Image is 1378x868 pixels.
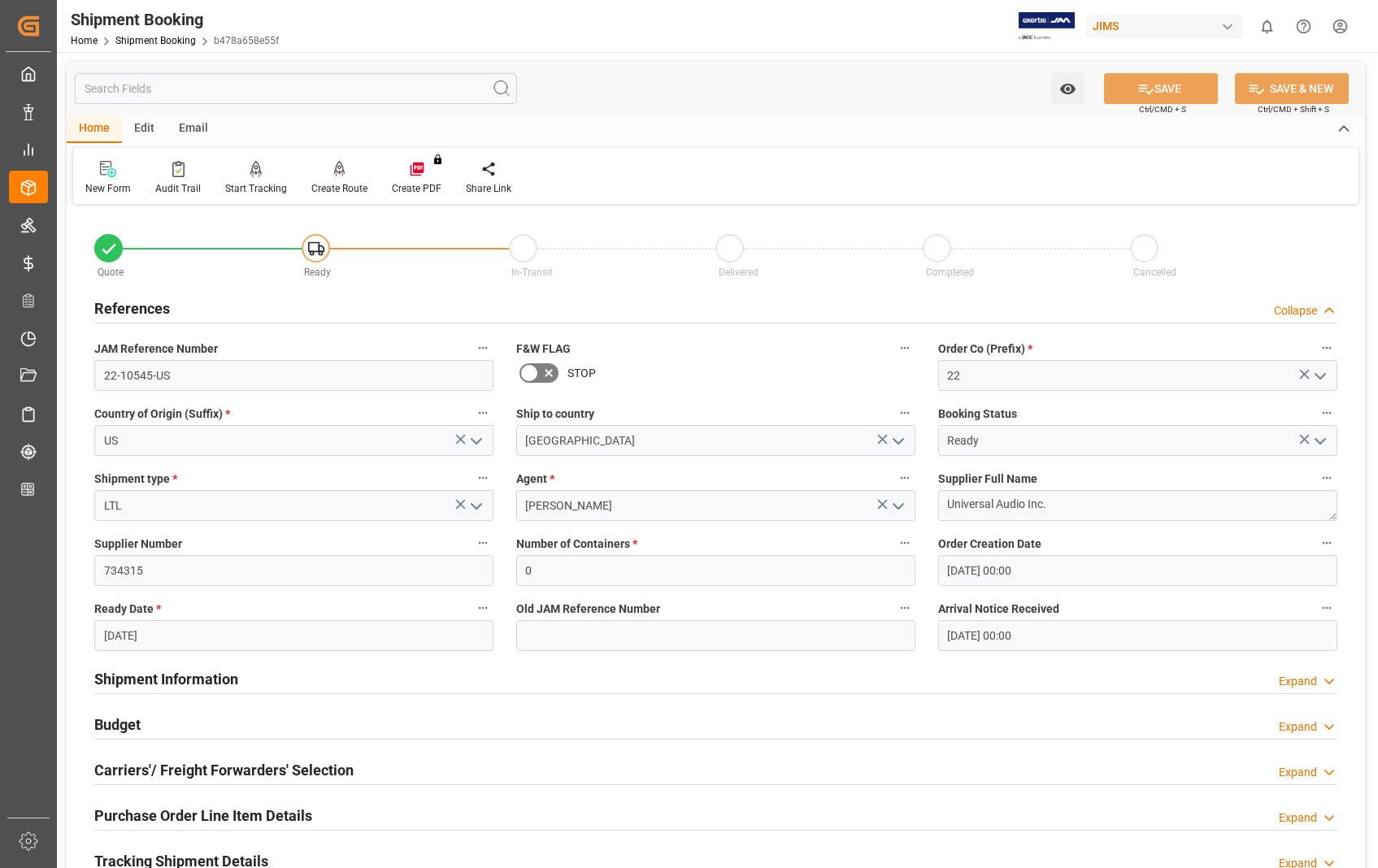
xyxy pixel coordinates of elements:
[1316,467,1337,488] button: Supplier Full Name
[1249,8,1285,45] button: show 0 new notifications
[472,337,493,358] button: JAM Reference Number
[894,337,915,358] button: F&W FLAG
[122,115,167,143] div: Edit
[304,267,331,278] span: Ready
[472,467,493,488] button: Shipment type *
[567,365,596,382] span: STOP
[94,601,161,618] span: Ready Date
[1285,8,1322,45] button: Help Center
[94,471,177,488] span: Shipment type
[85,181,131,196] div: New Form
[516,601,660,618] span: Old JAM Reference Number
[1279,673,1317,690] div: Expand
[516,471,554,488] span: Agent
[167,115,220,143] div: Email
[1306,363,1331,388] button: open menu
[1316,597,1337,618] button: Arrival Notice Received
[75,73,517,104] input: Search Fields
[94,805,312,827] h2: Purchase Order Line Item Details
[1258,103,1329,115] span: Ctrl/CMD + Shift + S
[1133,267,1176,278] span: Cancelled
[94,714,141,736] h2: Budget
[94,536,182,553] span: Supplier Number
[472,532,493,553] button: Supplier Number
[1019,12,1075,41] img: Exertis%20JAM%20-%20Email%20Logo.jpg_1722504956.jpg
[115,35,196,46] a: Shipment Booking
[719,267,759,278] span: Delivered
[1104,73,1218,104] button: SAVE
[894,532,915,553] button: Number of Containers *
[511,267,553,278] span: In-Transit
[1316,337,1337,358] button: Order Co (Prefix) *
[1279,809,1317,827] div: Expand
[463,493,487,519] button: open menu
[1306,428,1331,454] button: open menu
[938,536,1041,553] span: Order Creation Date
[1086,15,1242,38] div: JIMS
[1139,103,1186,115] span: Ctrl/CMD + S
[94,406,230,423] span: Country of Origin (Suffix)
[894,402,915,423] button: Ship to country
[67,115,122,143] div: Home
[938,490,1337,521] textarea: Universal Audio Inc.
[1279,764,1317,781] div: Expand
[885,493,909,519] button: open menu
[472,402,493,423] button: Country of Origin (Suffix) *
[71,35,98,46] a: Home
[98,267,124,278] span: Quote
[894,597,915,618] button: Old JAM Reference Number
[885,428,909,454] button: open menu
[516,341,571,358] span: F&W FLAG
[1274,302,1317,319] div: Collapse
[94,297,170,319] h2: References
[938,620,1337,651] input: DD-MM-YYYY HH:MM
[1316,402,1337,423] button: Booking Status
[938,555,1337,586] input: DD-MM-YYYY HH:MM
[516,536,637,553] span: Number of Containers
[1051,73,1085,104] button: open menu
[938,471,1037,488] span: Supplier Full Name
[71,7,279,32] div: Shipment Booking
[466,181,511,196] div: Share Link
[938,341,1032,358] span: Order Co (Prefix)
[94,425,493,456] input: Type to search/select
[1235,73,1349,104] button: SAVE & NEW
[94,620,493,651] input: DD-MM-YYYY
[894,467,915,488] button: Agent *
[94,668,238,690] h2: Shipment Information
[311,181,367,196] div: Create Route
[938,406,1017,423] span: Booking Status
[225,181,287,196] div: Start Tracking
[1316,532,1337,553] button: Order Creation Date
[94,341,218,358] span: JAM Reference Number
[155,181,201,196] div: Audit Trail
[516,406,594,423] span: Ship to country
[1086,11,1249,41] button: JIMS
[94,759,354,781] h2: Carriers'/ Freight Forwarders' Selection
[1279,718,1317,736] div: Expand
[463,428,487,454] button: open menu
[938,601,1059,618] span: Arrival Notice Received
[472,597,493,618] button: Ready Date *
[926,267,974,278] span: Completed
